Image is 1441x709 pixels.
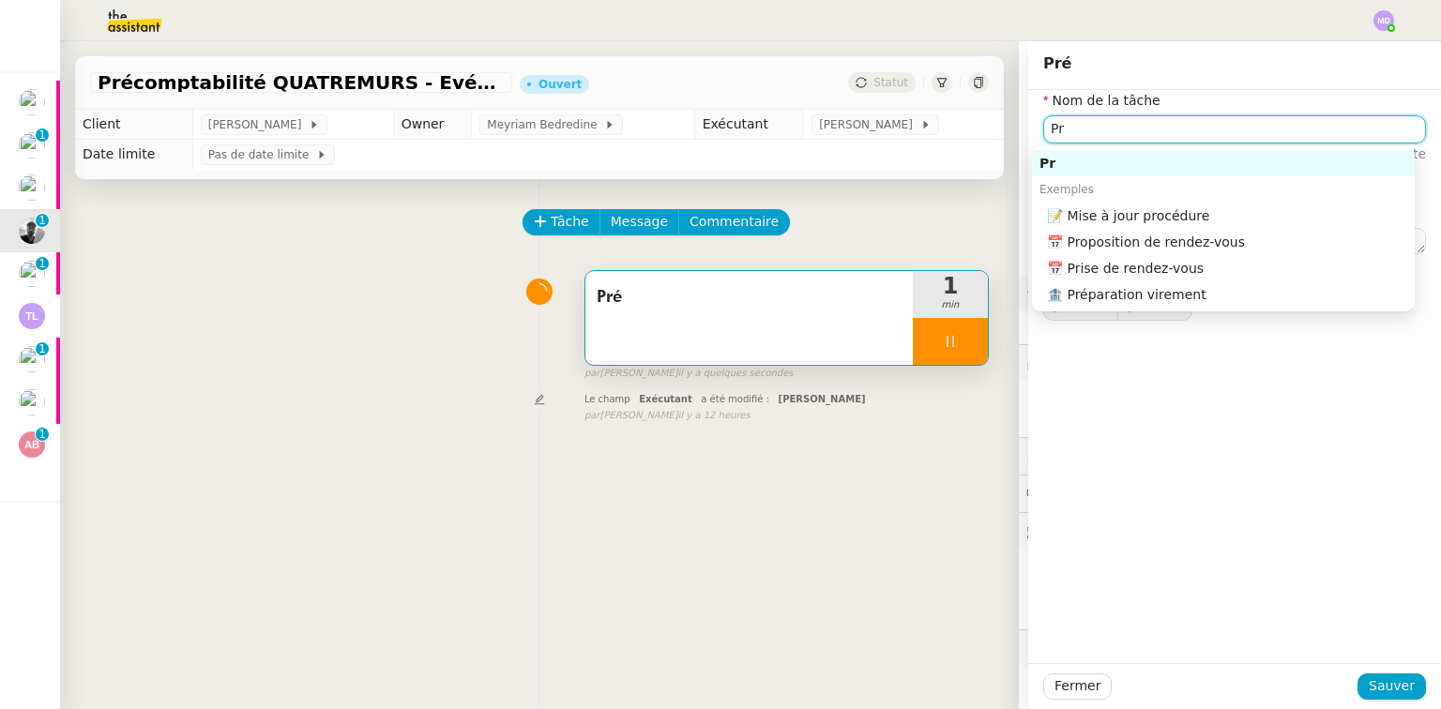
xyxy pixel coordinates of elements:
div: 💬Commentaires [1019,475,1441,512]
span: Exécutant [639,394,692,404]
nz-badge-sup: 1 [36,214,49,227]
span: a été modifié : [701,394,769,404]
button: Message [599,209,679,235]
div: 🏦 Préparation virement [1047,286,1407,303]
span: Pas de date limite [208,145,316,164]
span: [PERSON_NAME] [779,394,866,404]
nz-badge-sup: 1 [36,128,49,142]
td: Owner [393,110,472,140]
div: 🔐Données client [1019,345,1441,382]
span: Commentaire [690,211,779,233]
p: 1 [38,257,46,274]
span: Message [611,211,668,233]
div: ⚙️Procédures [1019,274,1441,310]
label: Nom de la tâche [1043,93,1160,108]
nz-badge-sup: 1 [36,342,49,355]
span: [PERSON_NAME] [819,115,919,134]
span: il y a 12 heures [678,408,751,424]
div: 📅 Proposition de rendez-vous [1047,234,1407,250]
small: [PERSON_NAME] [584,366,794,382]
p: 1 [38,128,46,145]
span: Tâche [551,211,589,233]
button: Fermer [1043,673,1112,700]
img: svg [1373,10,1394,31]
p: 1 [38,214,46,231]
img: users%2FDBF5gIzOT6MfpzgDQC7eMkIK8iA3%2Favatar%2Fd943ca6c-06ba-4e73-906b-d60e05e423d3 [19,174,45,201]
span: Meyriam Bedredine [487,115,604,134]
div: 📅 Prise de rendez-vous [1047,260,1407,277]
p: 1 [38,428,46,445]
span: [PERSON_NAME] [208,115,309,134]
div: 🧴Autres [1019,630,1441,667]
span: Sauver [1369,675,1415,697]
div: Pr [1039,155,1407,172]
div: ⏲️Tâches 1:00 [1019,438,1441,475]
img: svg [19,303,45,329]
button: Tâche [523,209,600,235]
input: Nom [1043,115,1426,143]
button: Commentaire [678,209,790,235]
span: 1 [913,275,988,297]
span: par [584,366,600,382]
img: users%2FDBF5gIzOT6MfpzgDQC7eMkIK8iA3%2Favatar%2Fd943ca6c-06ba-4e73-906b-d60e05e423d3 [19,389,45,415]
span: 🔐 [1026,353,1148,374]
img: users%2FrxcTinYCQST3nt3eRyMgQ024e422%2Favatar%2Fa0327058c7192f72952294e6843542370f7921c3.jpg [19,261,45,287]
div: 📝 Mise à jour procédure [1047,207,1407,224]
span: Le champ [584,394,630,404]
span: ⚙️ [1026,281,1124,303]
nz-badge-sup: 1 [36,257,49,270]
td: Exécutant [694,110,804,140]
span: min [913,297,988,313]
div: Exemples [1032,176,1415,203]
img: users%2FrxcTinYCQST3nt3eRyMgQ024e422%2Favatar%2Fa0327058c7192f72952294e6843542370f7921c3.jpg [19,89,45,115]
span: Pré [1043,54,1071,72]
p: 1 [38,342,46,359]
img: ee3399b4-027e-46f8-8bb8-fca30cb6f74c [19,218,45,244]
span: 💬 [1026,486,1146,501]
span: par [584,408,600,424]
td: Date limite [75,140,192,170]
span: ⏲️ [1026,448,1156,463]
img: users%2FDBF5gIzOT6MfpzgDQC7eMkIK8iA3%2Favatar%2Fd943ca6c-06ba-4e73-906b-d60e05e423d3 [19,132,45,158]
span: Statut [873,76,908,89]
span: 🕵️ [1026,523,1261,538]
div: Ouvert [538,79,582,90]
nz-badge-sup: 1 [36,428,49,441]
span: il y a quelques secondes [678,366,794,382]
span: Fermer [1054,675,1100,697]
small: [PERSON_NAME] [584,408,751,424]
div: 🕵️Autres demandes en cours 5 [1019,513,1441,550]
span: Précomptabilité QUATREMURS - Evénements - [DATE] [98,73,505,92]
img: users%2FDBF5gIzOT6MfpzgDQC7eMkIK8iA3%2Favatar%2Fd943ca6c-06ba-4e73-906b-d60e05e423d3 [19,346,45,372]
img: svg [19,431,45,458]
button: Sauver [1358,673,1426,700]
span: Pré [597,283,902,311]
span: 🧴 [1026,641,1085,656]
td: Client [75,110,192,140]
